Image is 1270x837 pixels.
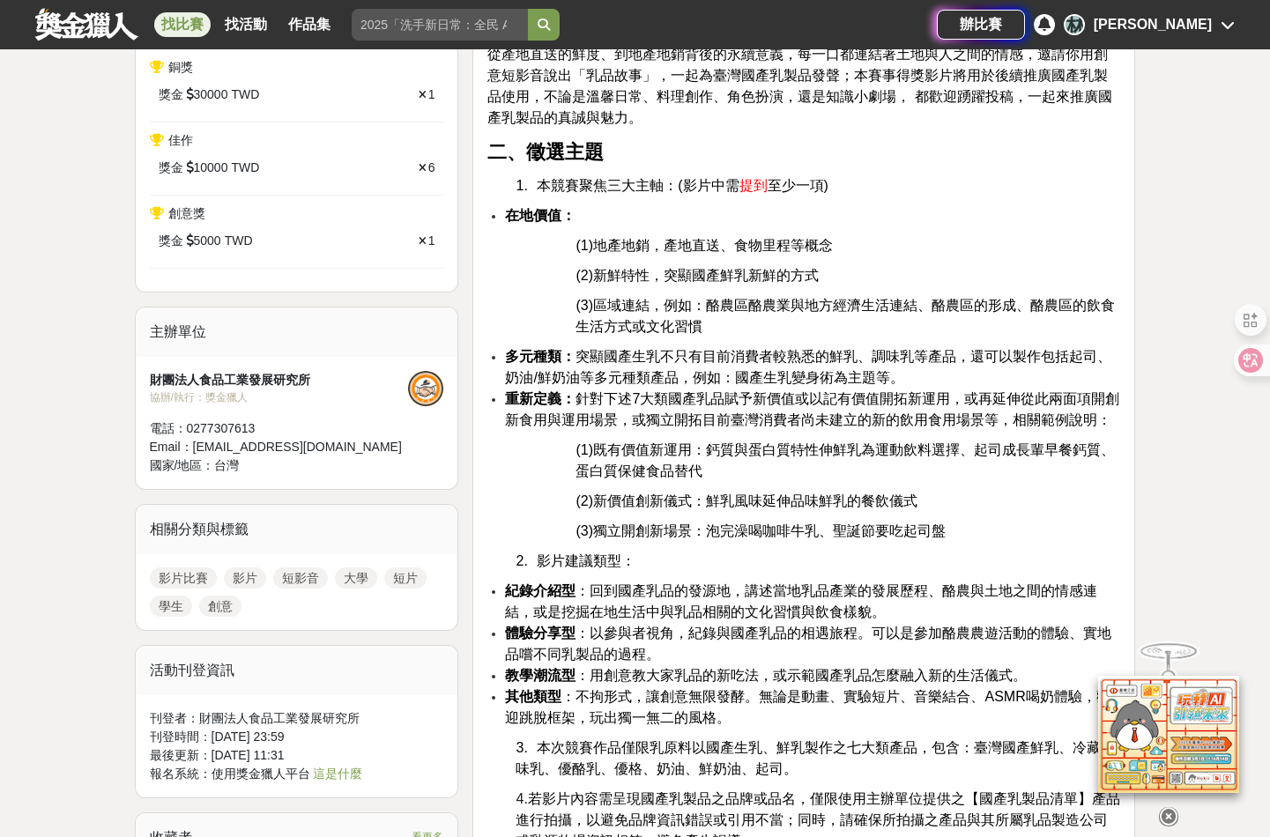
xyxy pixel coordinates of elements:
img: d2146d9a-e6f6-4337-9592-8cefde37ba6b.png [1098,676,1239,793]
span: 6 [428,160,435,174]
span: 影片建議類型： [537,553,635,568]
span: 創意獎 [168,206,205,220]
span: 10000 [194,159,228,177]
span: ：以參與者視角，紀錄與國產乳品的相遇旅程。可以是參加酪農農遊活動的體驗、實地品嚐不同乳製品的過程。 [505,626,1111,662]
span: ：用創意教大家乳品的新吃法，或示範國產乳品怎麼融入新的生活儀式。 [505,668,1027,683]
span: TWD [231,85,259,104]
span: (2)新鮮特性，突顯國產鮮乳新鮮的方式 [576,268,819,283]
div: 活動刊登資訊 [136,646,458,695]
strong: 紀錄介紹型 [505,583,576,598]
span: 選擇國產乳品，不只是品質安全的安心選擇，更是對在地乳牛產業鏈、畜牧環境與食物里程的關注。從產地直送的鮮度、到地產地銷背後的永續意義，每一口都連結著土地與人之間的情感，邀請你用創意短影音說出「乳品... [487,26,1111,125]
strong: 在地價值： [505,208,576,223]
div: 刊登時間： [DATE] 23:59 [150,728,444,746]
div: Email： [EMAIL_ADDRESS][DOMAIN_NAME] [150,438,409,456]
span: 2. [516,553,527,568]
div: 財團法人食品工業發展研究所 [150,371,409,389]
span: 獎金 [159,159,183,177]
strong: 多元種類： [505,349,576,364]
a: 影片比賽 [150,567,217,589]
a: 學生 [150,596,192,617]
span: 若影片內容需呈現國產乳製品之品牌或品名，僅限使用主辦單位提供之【 [528,791,979,806]
span: 4. [516,791,527,806]
div: 主辦單位 [136,307,458,357]
a: 辦比賽 [937,10,1025,40]
span: 提到 [739,178,768,193]
div: 林 [1064,14,1085,35]
span: 佳作 [168,133,193,147]
span: (3)獨立開創新場景：泡完澡喝咖啡牛乳、聖誕節要吃起司盤 [576,523,946,538]
span: 獎金 [159,85,183,104]
div: 最後更新： [DATE] 11:31 [150,746,444,765]
strong: 二、徵選主題 [487,141,604,163]
a: 找比賽 [154,12,211,37]
span: 本次競賽作品僅限乳原料以國產生乳、鮮乳製作之七大類產品，包含：臺灣國產鮮乳、冷藏調味乳、優酪乳、優格、奶油、鮮奶油、起司。 [516,740,1115,776]
span: ：不拘形式，讓創意無限發酵。無論是動畫、實驗短片、音樂結合、ASMR喝奶體驗，歡迎跳脫框架，玩出獨一無二的風格。 [505,689,1110,725]
input: 2025「洗手新日常：全民 ALL IN」洗手歌全台徵選 [352,9,528,41]
div: 刊登者： 財團法人食品工業發展研究所 [150,709,444,728]
div: [PERSON_NAME] [1094,14,1212,35]
a: 作品集 [281,12,338,37]
span: 本競賽聚焦三大主軸：(影片中需 [537,178,739,193]
span: 獎金 [159,232,183,250]
span: 1. [516,178,527,193]
span: 銅獎 [168,60,193,74]
span: 針對下述7大類國產乳品賦予新價值或以記有價值開拓新運用，或再延伸從此兩面項開創新食用與運用場景，或獨立開拓目前臺灣消費者尚未建立的新的飲用食用場景等，相關範例說明： [505,391,1119,427]
span: 1 [428,87,435,101]
a: 短影音 [273,567,328,589]
span: 國家/地區： [150,458,215,472]
div: 電話： 0277307613 [150,419,409,438]
span: (2)新價值創新儀式：鮮乳風味延伸品味鮮乳的餐飲儀式 [576,493,917,508]
div: 相關分類與標籤 [136,505,458,554]
span: (1)地產地銷，產地直送、食物里程等概念 [576,238,833,253]
a: 創意 [199,596,241,617]
div: 報名系統：使用獎金獵人平台 [150,765,444,783]
span: 3. [516,740,527,755]
span: 突顯國產生乳不只有目前消費者較熟悉的鮮乳、調味乳等產品，還可以製作包括起司、奶油/鮮奶油等多元種類產品，例如：國產生乳變身術為主題等。 [505,349,1111,385]
span: (1)既有價值新運用：鈣質與蛋白質特性伸鮮乳為運動飲料選擇、起司成長輩早餐鈣質、蛋白質保健食品替代 [576,442,1115,478]
span: (3)區域連結，例如：酪農區酪農業與地方經濟生活連結、酪農區的形成、酪農區的飲食生活方式或文化習慣 [576,298,1115,334]
a: 這是什麼 [313,767,362,781]
strong: 教學潮流型 [505,668,576,683]
strong: 重新定義： [505,391,576,406]
div: 協辦/執行： 獎金獵人 [150,389,409,405]
span: TWD [225,232,253,250]
a: 大學 [335,567,377,589]
span: ：回到國產乳品的發源地，講述當地乳品產業的發展歷程、酪農與土地之間的情感連結，或是挖掘在地生活中與乳品相關的文化習慣與飲食樣貌。 [505,583,1097,619]
a: 國產乳製品清單 [979,792,1078,806]
span: 5000 [194,232,221,250]
span: 30000 [194,85,228,104]
span: 至少一項) [768,178,828,193]
a: 短片 [384,567,427,589]
a: 影片 [224,567,266,589]
strong: 其他類型 [505,689,561,704]
strong: 體驗分享型 [505,626,576,641]
span: 國產乳製品清單 [979,791,1078,806]
span: TWD [231,159,259,177]
span: 台灣 [214,458,239,472]
span: 1 [428,233,435,248]
a: 找活動 [218,12,274,37]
